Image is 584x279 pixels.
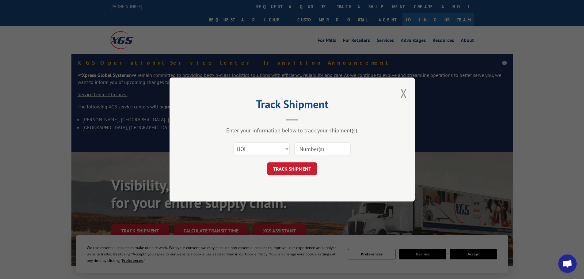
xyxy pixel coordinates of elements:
button: Close modal [400,85,407,101]
button: TRACK SHIPMENT [267,162,317,175]
a: Open chat [558,254,577,273]
h2: Track Shipment [200,100,384,111]
div: Enter your information below to track your shipment(s). [200,127,384,134]
input: Number(s) [294,142,351,155]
